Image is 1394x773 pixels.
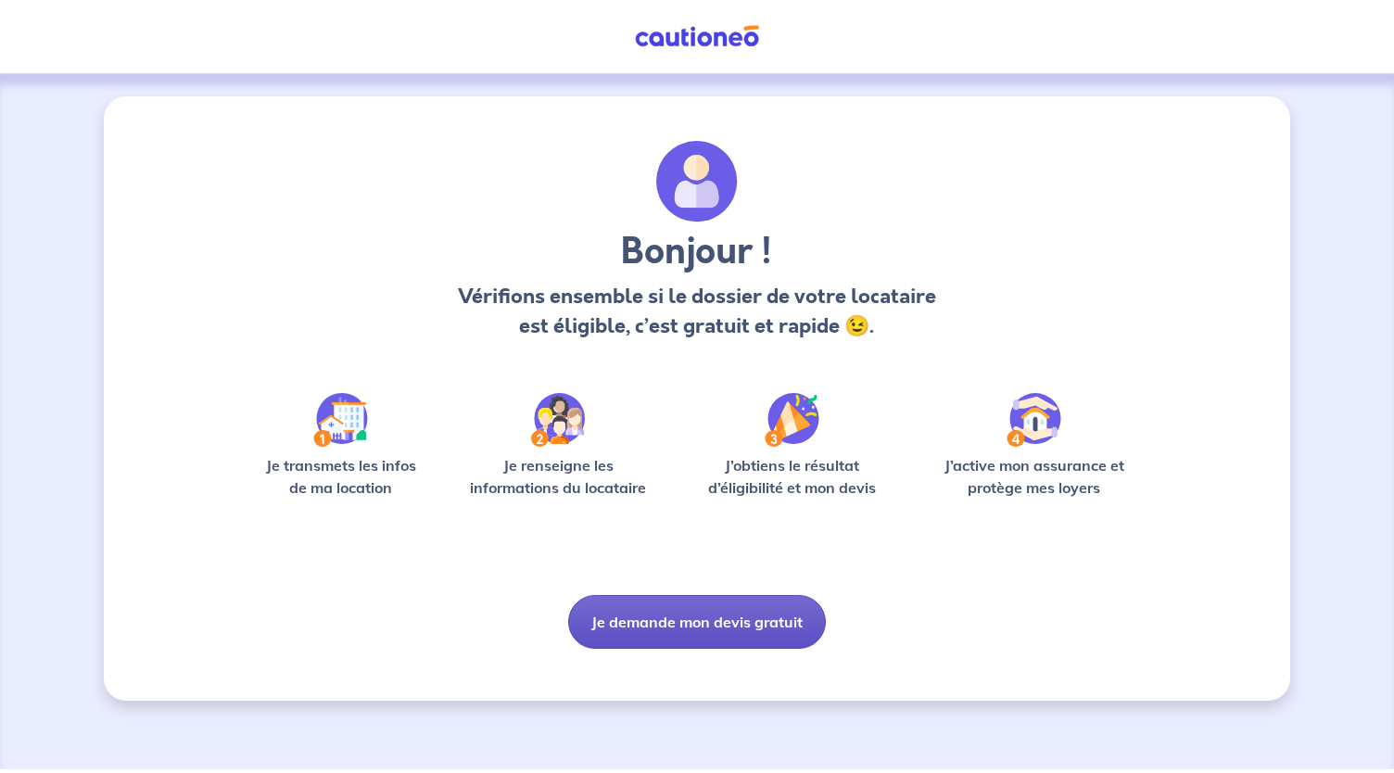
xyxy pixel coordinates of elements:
img: Cautioneo [627,25,767,48]
img: archivate [656,141,738,222]
p: J’obtiens le résultat d’éligibilité et mon devis [688,454,897,499]
button: Je demande mon devis gratuit [568,595,826,649]
h3: Bonjour ! [452,230,941,274]
img: /static/c0a346edaed446bb123850d2d04ad552/Step-2.svg [531,393,585,447]
p: J’active mon assurance et protège mes loyers [926,454,1142,499]
img: /static/bfff1cf634d835d9112899e6a3df1a5d/Step-4.svg [1007,393,1061,447]
img: /static/90a569abe86eec82015bcaae536bd8e6/Step-1.svg [313,393,368,447]
p: Je transmets les infos de ma location [252,454,429,499]
img: /static/f3e743aab9439237c3e2196e4328bba9/Step-3.svg [765,393,819,447]
p: Vérifions ensemble si le dossier de votre locataire est éligible, c’est gratuit et rapide 😉. [452,282,941,341]
p: Je renseigne les informations du locataire [459,454,658,499]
